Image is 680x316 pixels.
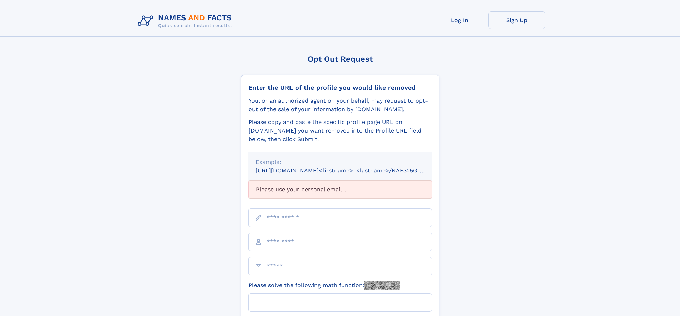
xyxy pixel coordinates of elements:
div: You, or an authorized agent on your behalf, may request to opt-out of the sale of your informatio... [248,97,432,114]
a: Sign Up [488,11,545,29]
div: Example: [256,158,425,166]
div: Enter the URL of the profile you would like removed [248,84,432,92]
div: Please use your personal email ... [248,181,432,198]
div: Opt Out Request [241,55,439,63]
img: Logo Names and Facts [135,11,238,31]
small: [URL][DOMAIN_NAME]<firstname>_<lastname>/NAF325G-xxxxxxxx [256,167,445,174]
label: Please solve the following math function: [248,281,400,290]
div: Please copy and paste the specific profile page URL on [DOMAIN_NAME] you want removed into the Pr... [248,118,432,144]
a: Log In [431,11,488,29]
